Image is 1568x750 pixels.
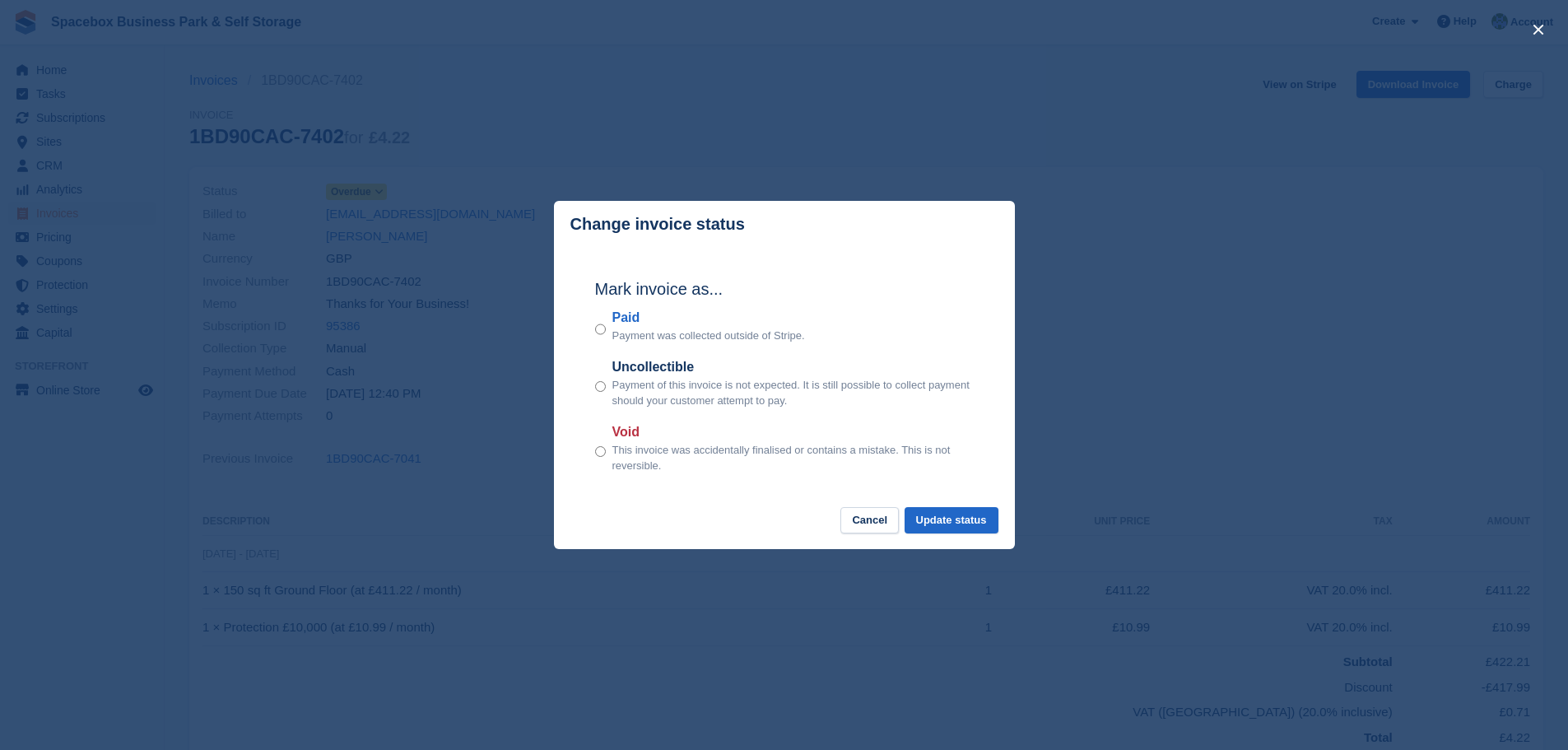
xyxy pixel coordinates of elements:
p: Change invoice status [570,215,745,234]
p: This invoice was accidentally finalised or contains a mistake. This is not reversible. [612,442,974,474]
p: Payment of this invoice is not expected. It is still possible to collect payment should your cust... [612,377,974,409]
button: close [1525,16,1552,43]
label: Void [612,422,974,442]
p: Payment was collected outside of Stripe. [612,328,805,344]
label: Uncollectible [612,357,974,377]
button: Update status [905,507,998,534]
h2: Mark invoice as... [595,277,974,301]
button: Cancel [840,507,899,534]
label: Paid [612,308,805,328]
